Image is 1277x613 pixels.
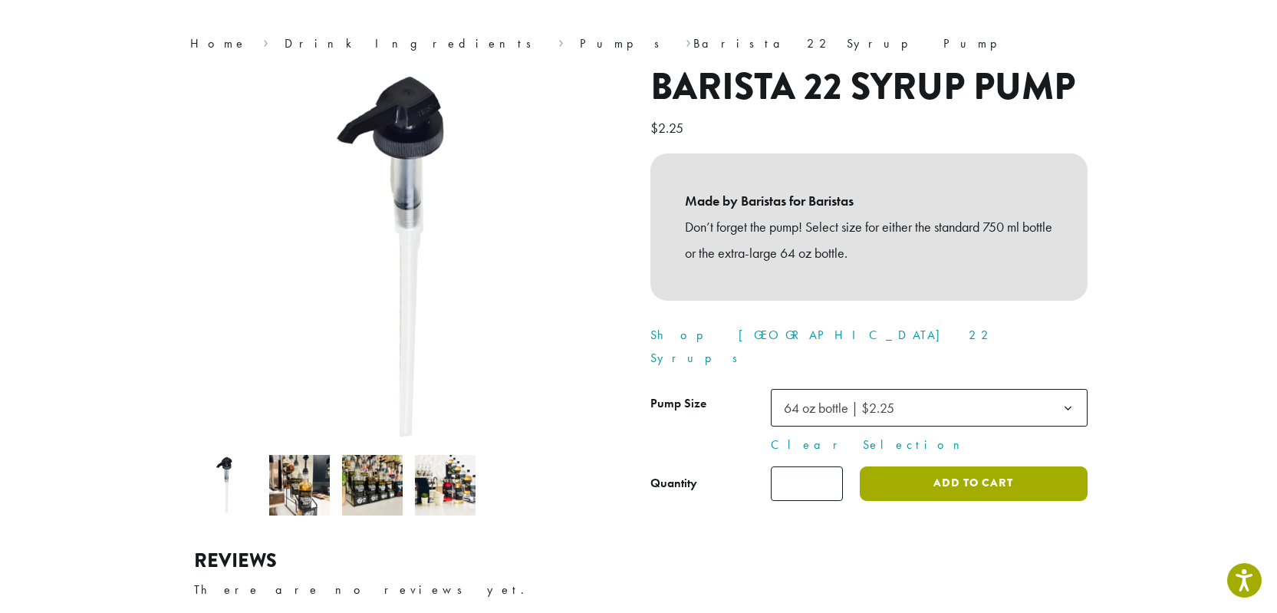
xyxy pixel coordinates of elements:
[650,474,697,493] div: Quantity
[650,119,658,137] span: $
[686,29,691,53] span: ›
[580,35,670,51] a: Pumps
[860,466,1087,501] button: Add to cart
[196,455,257,516] img: Barista 22 Syrup Pump
[650,119,687,137] bdi: 2.25
[771,466,843,501] input: Product quantity
[771,436,1088,454] a: Clear Selection
[784,399,894,417] span: 64 oz bottle | $2.25
[650,327,994,366] a: Shop [GEOGRAPHIC_DATA] 22 Syrups
[778,393,910,423] span: 64 oz bottle | $2.25
[771,389,1088,427] span: 64 oz bottle | $2.25
[685,188,1053,214] b: Made by Baristas for Baristas
[415,455,476,516] img: Barista 22 Syrup Pump - Image 4
[194,549,1084,572] h2: Reviews
[685,214,1053,266] p: Don’t forget the pump! Select size for either the standard 750 ml bottle or the extra-large 64 oz...
[263,29,268,53] span: ›
[269,455,330,516] img: Barista 22 Syrup Pump - Image 2
[650,65,1088,110] h1: Barista 22 Syrup Pump
[190,35,247,51] a: Home
[285,35,541,51] a: Drink Ingredients
[650,393,771,415] label: Pump Size
[342,455,403,516] img: Barista 22 Syrup Pump - Image 3
[194,578,1084,601] p: There are no reviews yet.
[190,35,1088,53] nav: Breadcrumb
[558,29,564,53] span: ›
